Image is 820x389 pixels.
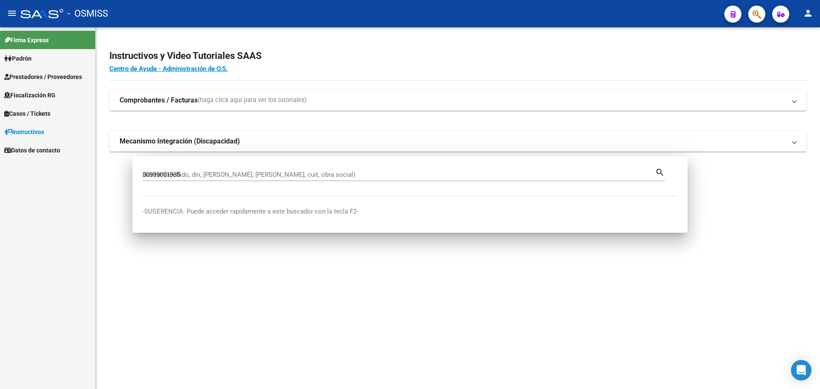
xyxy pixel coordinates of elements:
strong: Mecanismo Integración (Discapacidad) [120,137,240,146]
span: - OSMISS [67,4,108,23]
span: Casos / Tickets [4,109,50,118]
span: Fiscalización RG [4,91,56,100]
span: Firma Express [4,35,49,45]
span: Padrón [4,54,32,63]
p: -SUGERENCIA: Puede acceder rapidamente a este buscador con la tecla F2- [143,207,677,216]
mat-icon: person [803,8,813,18]
strong: Comprobantes / Facturas [120,96,198,105]
span: Instructivos [4,127,44,137]
mat-icon: search [655,167,665,177]
span: Prestadores / Proveedores [4,72,82,82]
h2: Instructivos y Video Tutoriales SAAS [109,48,806,64]
span: Datos de contacto [4,146,60,155]
a: Centro de Ayuda - Administración de O.S. [109,65,228,73]
span: (haga click aquí para ver los tutoriales) [198,96,307,105]
div: Open Intercom Messenger [791,360,811,380]
mat-icon: menu [7,8,17,18]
